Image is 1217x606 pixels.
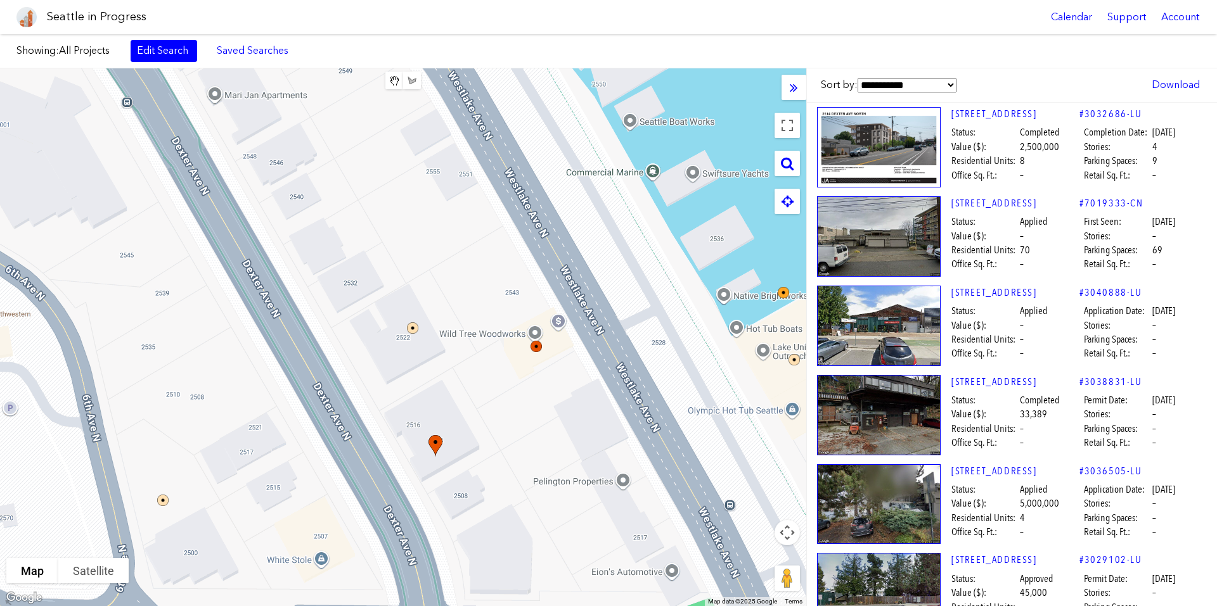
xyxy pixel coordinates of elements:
[47,9,146,25] h1: Seattle in Progress
[1152,407,1156,421] span: –
[1020,257,1024,271] span: –
[1020,304,1047,318] span: Applied
[951,154,1018,168] span: Residential Units:
[1020,483,1047,496] span: Applied
[1084,511,1150,525] span: Parking Spaces:
[1152,154,1157,168] span: 9
[59,44,110,56] span: All Projects
[951,140,1018,154] span: Value ($):
[1084,393,1150,407] span: Permit Date:
[1079,375,1142,389] a: #3038831-LU
[951,407,1018,421] span: Value ($):
[1079,286,1142,300] a: #3040888-LU
[1084,496,1150,510] span: Stories:
[817,286,941,366] img: 2520_WESTLAKE_AVE_N_SEATTLE.jpg
[1084,436,1150,450] span: Retail Sq. Ft.:
[1084,332,1150,346] span: Parking Spaces:
[1084,125,1150,139] span: Completion Date:
[1020,393,1059,407] span: Completed
[1152,140,1157,154] span: 4
[1084,243,1150,257] span: Parking Spaces:
[1152,483,1175,496] span: [DATE]
[1152,572,1175,586] span: [DATE]
[1020,586,1047,600] span: 45,000
[1020,572,1053,586] span: Approved
[1020,125,1059,139] span: Completed
[1020,154,1025,168] span: 8
[1020,422,1024,436] span: –
[1152,511,1156,525] span: –
[951,286,1079,300] a: [STREET_ADDRESS]
[1152,332,1156,346] span: –
[1084,586,1150,600] span: Stories:
[1152,168,1156,182] span: –
[58,558,129,583] button: Show satellite imagery
[1079,107,1142,121] a: #3032686-LU
[1084,407,1150,421] span: Stories:
[775,113,800,138] button: Toggle fullscreen view
[817,196,941,277] img: 2522_DEXTER_AVE_N_SEATTLE.jpg
[385,72,403,89] button: Stop drawing
[951,375,1079,389] a: [STREET_ADDRESS]
[1020,243,1030,257] span: 70
[1152,436,1156,450] span: –
[1020,140,1059,154] span: 2,500,000
[16,7,37,27] img: favicon-96x96.png
[16,44,118,58] label: Showing:
[951,215,1018,229] span: Status:
[951,586,1018,600] span: Value ($):
[131,40,197,61] a: Edit Search
[1152,346,1156,360] span: –
[1020,332,1024,346] span: –
[1152,229,1156,243] span: –
[1079,196,1143,210] a: #7019333-CN
[951,243,1018,257] span: Residential Units:
[951,168,1018,182] span: Office Sq. Ft.:
[951,525,1018,539] span: Office Sq. Ft.:
[1152,586,1156,600] span: –
[951,393,1018,407] span: Status:
[1084,154,1150,168] span: Parking Spaces:
[1152,304,1175,318] span: [DATE]
[1020,229,1024,243] span: –
[1020,496,1059,510] span: 5,000,000
[1145,74,1206,96] a: Download
[3,590,45,606] img: Google
[951,304,1018,318] span: Status:
[817,375,941,455] img: 2533_WESTLAKE_AVE_N_SEATTLE.jpg
[1020,319,1024,332] span: –
[1084,304,1150,318] span: Application Date:
[775,565,800,591] button: Drag Pegman onto the map to open Street View
[1152,215,1175,229] span: [DATE]
[1084,525,1150,539] span: Retail Sq. Ft.:
[1020,407,1047,421] span: 33,389
[951,553,1079,567] a: [STREET_ADDRESS]
[1152,319,1156,332] span: –
[951,511,1018,525] span: Residential Units:
[951,436,1018,450] span: Office Sq. Ft.:
[1020,511,1025,525] span: 4
[858,78,956,92] select: Sort by:
[1020,168,1024,182] span: –
[1152,496,1156,510] span: –
[1079,464,1142,478] a: #3036505-LU
[1084,215,1150,229] span: First Seen:
[775,520,800,545] button: Map camera controls
[210,40,295,61] a: Saved Searches
[1084,346,1150,360] span: Retail Sq. Ft.:
[951,257,1018,271] span: Office Sq. Ft.:
[6,558,58,583] button: Show street map
[1084,572,1150,586] span: Permit Date:
[1020,525,1024,539] span: –
[951,483,1018,496] span: Status:
[1020,436,1024,450] span: –
[951,319,1018,332] span: Value ($):
[951,332,1018,346] span: Residential Units:
[951,229,1018,243] span: Value ($):
[951,464,1079,478] a: [STREET_ADDRESS]
[817,107,941,187] img: 1.jpg
[951,422,1018,436] span: Residential Units:
[951,196,1079,210] a: [STREET_ADDRESS]
[708,598,777,605] span: Map data ©2025 Google
[3,590,45,606] a: Open this area in Google Maps (opens a new window)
